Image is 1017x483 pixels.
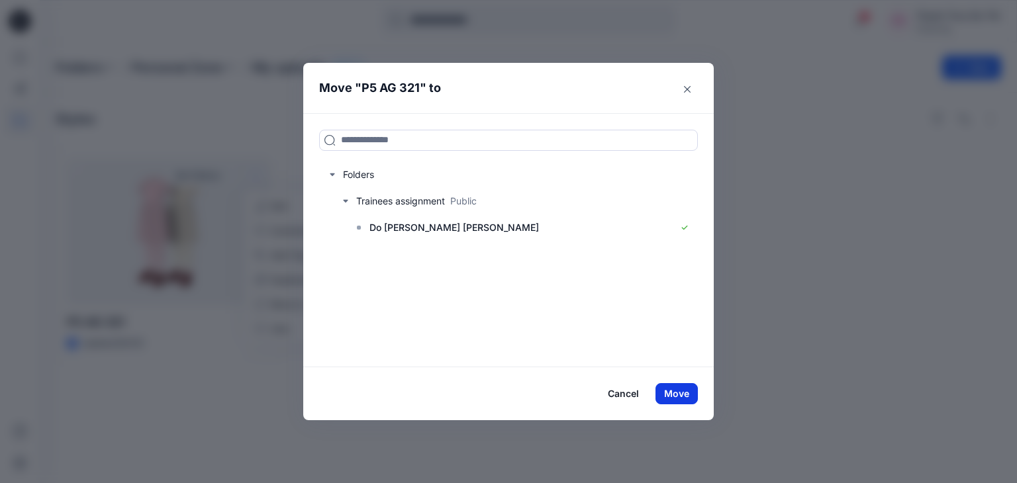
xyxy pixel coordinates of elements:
button: Cancel [599,383,648,404]
button: Move [655,383,698,404]
p: Do [PERSON_NAME] [PERSON_NAME] [369,220,539,236]
button: Close [677,79,698,100]
header: Move " " to [303,63,693,113]
p: P5 AG 321 [362,79,420,97]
